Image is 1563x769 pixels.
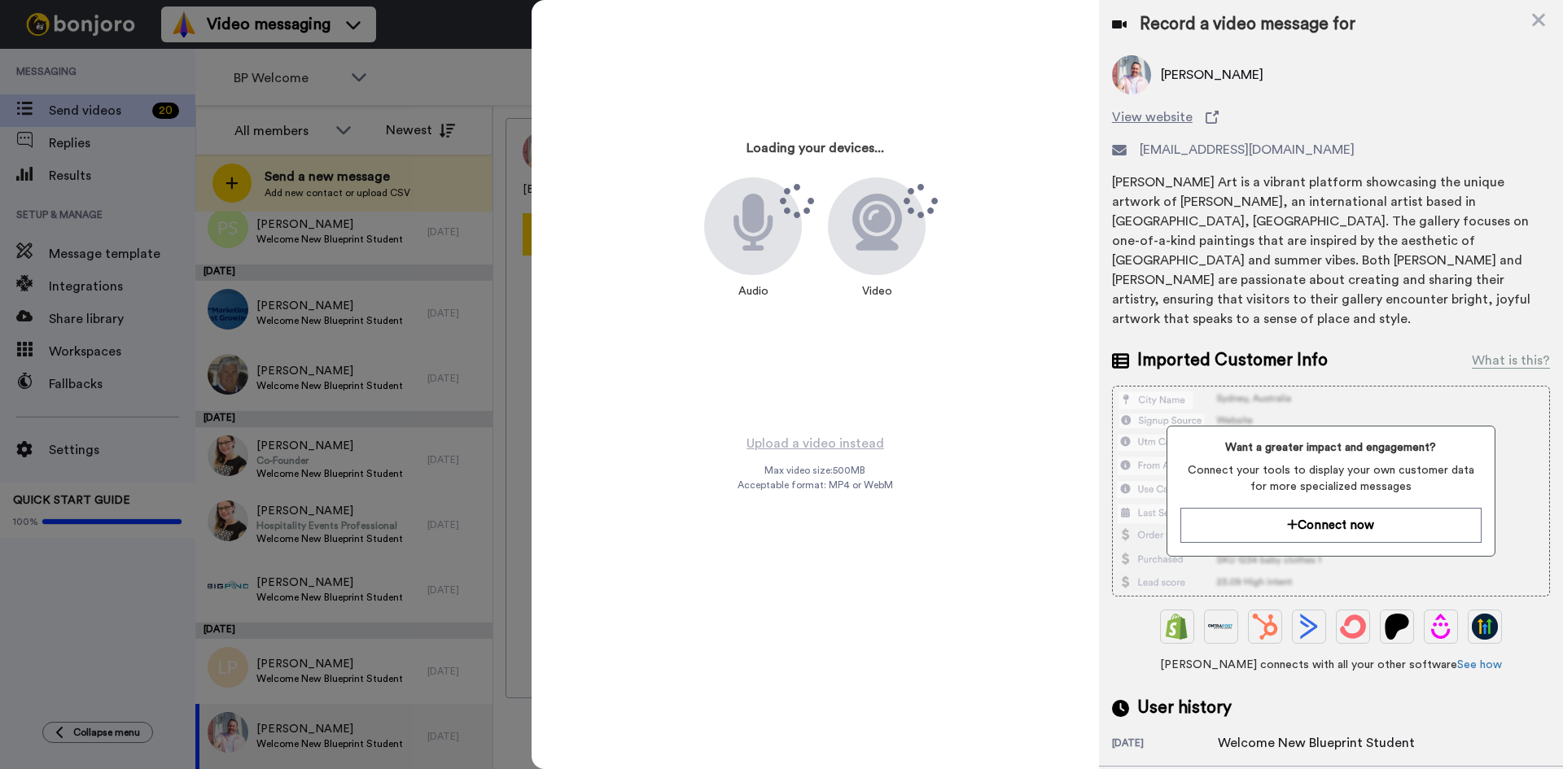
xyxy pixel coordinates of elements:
span: View website [1112,107,1193,127]
button: Upload a video instead [742,433,889,454]
div: [DATE] [1112,736,1218,753]
span: Connect your tools to display your own customer data for more specialized messages [1180,462,1481,495]
img: Hubspot [1252,614,1278,640]
div: Welcome New Blueprint Student [1218,733,1415,753]
span: Imported Customer Info [1137,348,1328,373]
img: Drip [1428,614,1454,640]
div: Audio [730,275,777,308]
img: GoHighLevel [1472,614,1498,640]
img: ConvertKit [1340,614,1366,640]
span: Acceptable format: MP4 or WebM [738,478,893,492]
div: Video [854,275,900,308]
span: [PERSON_NAME] connects with all your other software [1112,657,1550,673]
button: Connect now [1180,508,1481,543]
span: [EMAIL_ADDRESS][DOMAIN_NAME] [1140,140,1355,159]
span: User history [1137,696,1232,720]
span: Want a greater impact and engagement? [1180,439,1481,456]
div: [PERSON_NAME] Art is a vibrant platform showcasing the unique artwork of [PERSON_NAME], an intern... [1112,173,1550,329]
img: Shopify [1164,614,1190,640]
a: View website [1112,107,1550,127]
div: What is this? [1472,351,1550,370]
img: Patreon [1384,614,1410,640]
img: Ontraport [1208,614,1234,640]
span: Max video size: 500 MB [764,464,865,477]
a: See how [1457,659,1502,671]
img: ActiveCampaign [1296,614,1322,640]
h3: Loading your devices... [746,142,884,156]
